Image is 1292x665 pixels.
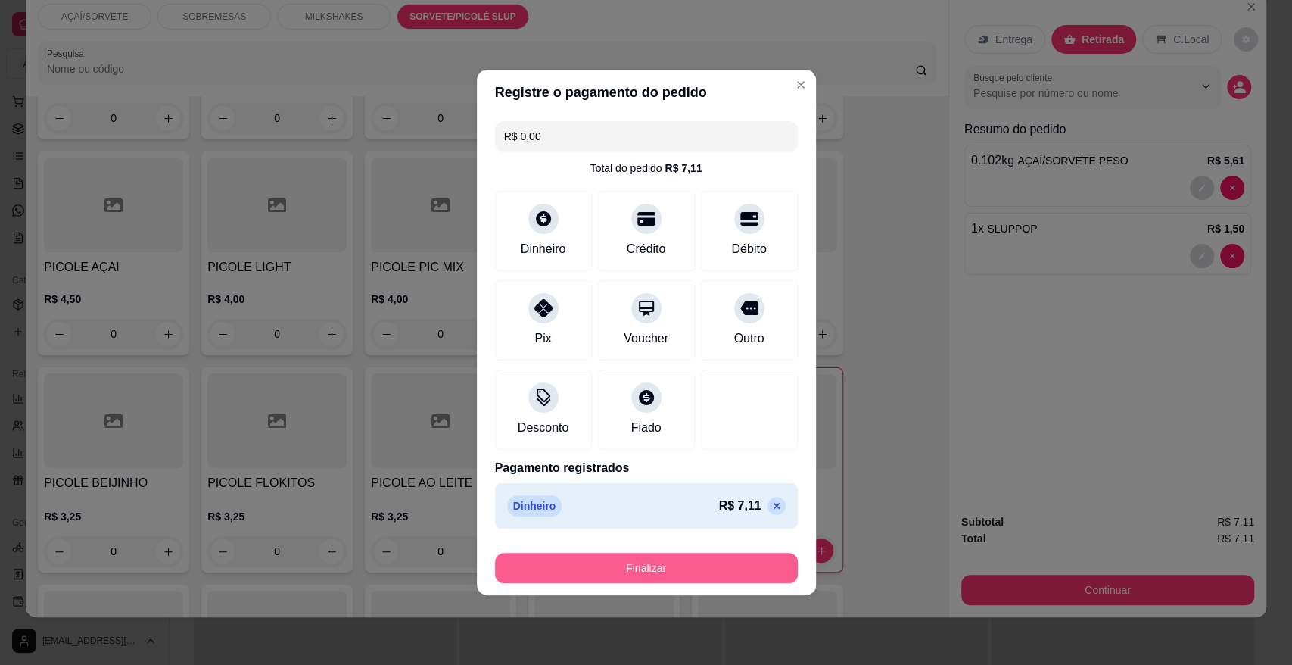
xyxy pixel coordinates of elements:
button: Finalizar [495,553,798,583]
p: Dinheiro [507,495,562,517]
p: R$ 7,11 [718,497,761,515]
div: Crédito [627,240,666,258]
div: R$ 7,11 [665,161,702,176]
div: Desconto [518,419,569,437]
div: Débito [731,240,766,258]
p: Pagamento registrados [495,459,798,477]
div: Voucher [624,329,668,348]
header: Registre o pagamento do pedido [477,70,816,115]
div: Outro [733,329,764,348]
button: Close [789,73,813,97]
div: Fiado [630,419,661,437]
div: Dinheiro [521,240,566,258]
div: Pix [534,329,551,348]
input: Ex.: hambúrguer de cordeiro [504,121,789,151]
div: Total do pedido [590,161,702,176]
